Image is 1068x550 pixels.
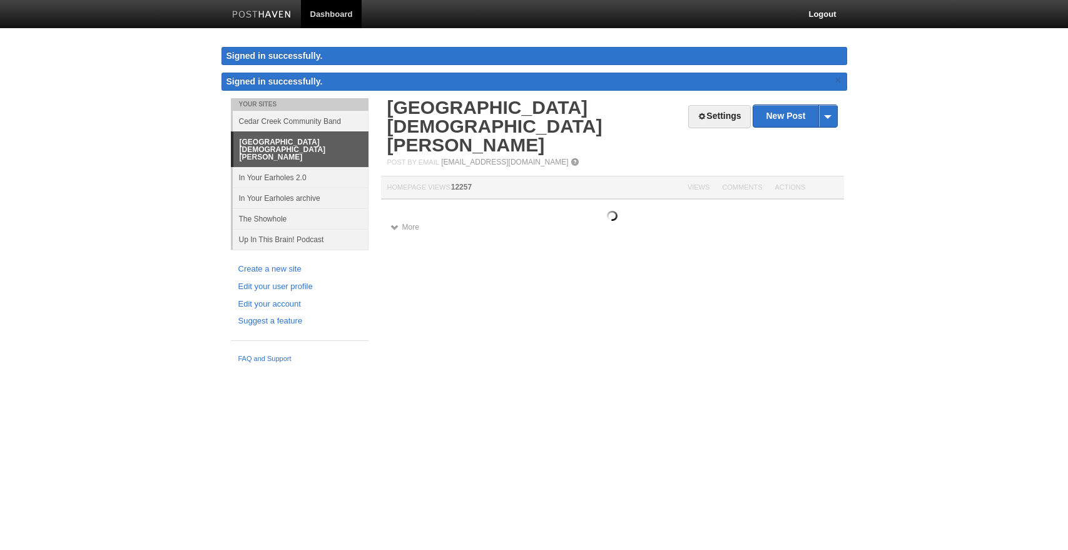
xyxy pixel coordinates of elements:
[238,263,361,276] a: Create a new site
[607,211,618,221] img: loading.gif
[238,298,361,311] a: Edit your account
[769,176,844,200] th: Actions
[451,183,472,191] span: 12257
[233,132,369,167] a: [GEOGRAPHIC_DATA][DEMOGRAPHIC_DATA][PERSON_NAME]
[381,176,681,200] th: Homepage Views
[238,280,361,293] a: Edit your user profile
[441,158,568,166] a: [EMAIL_ADDRESS][DOMAIN_NAME]
[233,111,369,131] a: Cedar Creek Community Band
[221,47,847,65] div: Signed in successfully.
[387,158,439,166] span: Post by Email
[232,11,292,20] img: Posthaven-bar
[390,223,419,232] a: More
[233,229,369,250] a: Up In This Brain! Podcast
[238,315,361,328] a: Suggest a feature
[233,208,369,229] a: The Showhole
[233,188,369,208] a: In Your Earholes archive
[387,97,603,155] a: [GEOGRAPHIC_DATA][DEMOGRAPHIC_DATA][PERSON_NAME]
[688,105,750,128] a: Settings
[681,176,716,200] th: Views
[716,176,768,200] th: Comments
[233,167,369,188] a: In Your Earholes 2.0
[238,354,361,365] a: FAQ and Support
[231,98,369,111] li: Your Sites
[226,76,323,86] span: Signed in successfully.
[833,73,844,88] a: ×
[753,105,837,127] a: New Post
